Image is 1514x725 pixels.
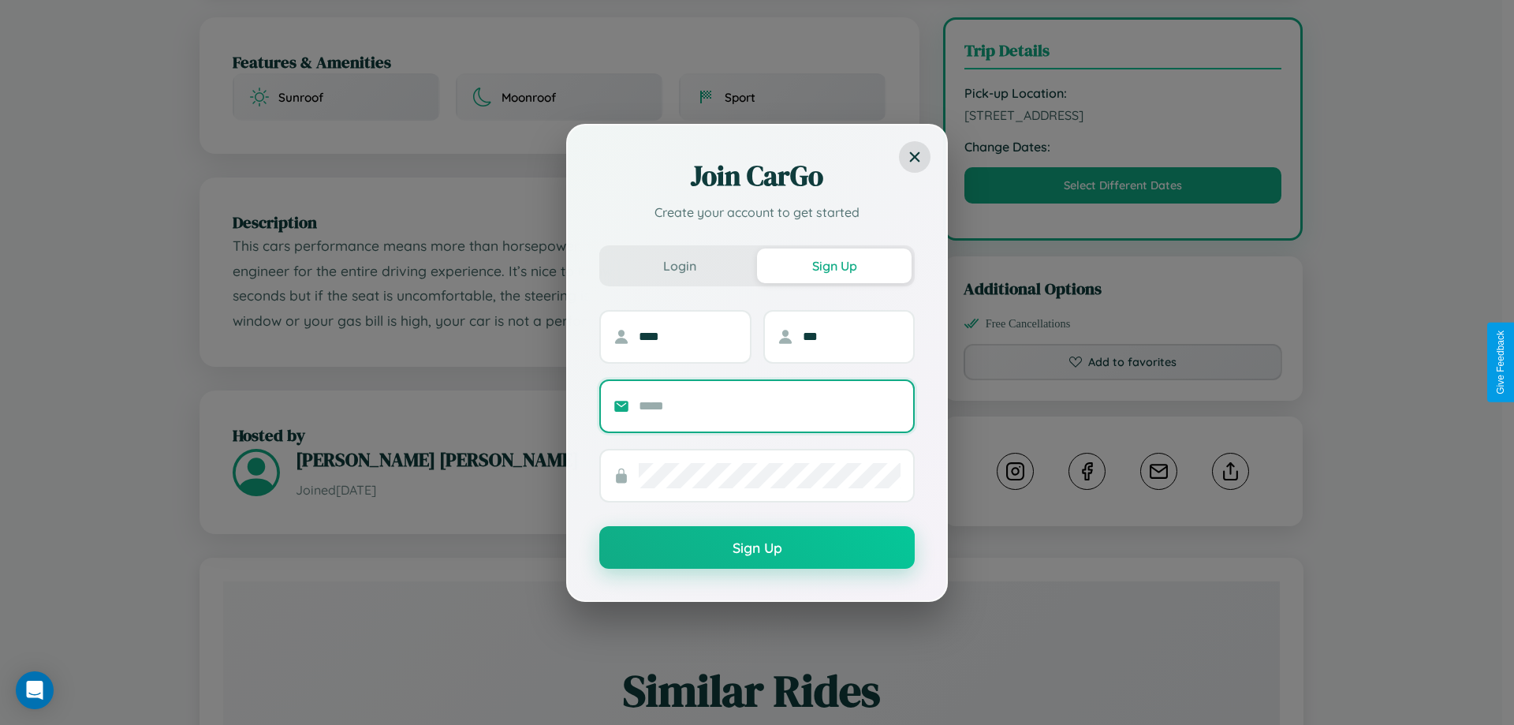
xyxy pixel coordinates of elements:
button: Login [602,249,757,283]
button: Sign Up [757,249,912,283]
p: Create your account to get started [599,203,915,222]
div: Open Intercom Messenger [16,671,54,709]
button: Sign Up [599,526,915,569]
div: Give Feedback [1495,331,1506,394]
h2: Join CarGo [599,157,915,195]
